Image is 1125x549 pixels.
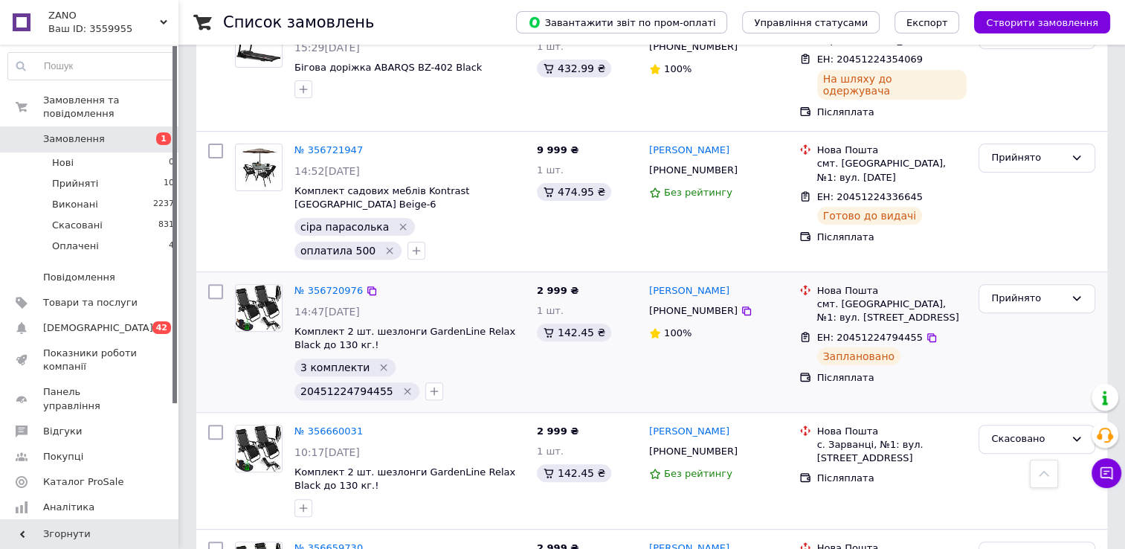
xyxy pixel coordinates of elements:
[223,13,374,31] h1: Список замовлень
[817,472,967,485] div: Післяплата
[294,306,360,318] span: 14:47[DATE]
[294,326,515,351] a: Комплект 2 шт. шезлонги GardenLine Relax Black до 130 кг.!
[235,284,283,332] a: Фото товару
[402,385,413,397] svg: Видалити мітку
[52,240,99,253] span: Оплачені
[43,347,138,373] span: Показники роботи компанії
[300,385,393,397] span: 20451224794455
[649,284,729,298] a: [PERSON_NAME]
[974,11,1110,33] button: Створити замовлення
[817,438,967,465] div: с. Зарванці, №1: вул. [STREET_ADDRESS]
[817,425,967,438] div: Нова Пошта
[235,144,283,191] a: Фото товару
[1092,458,1121,488] button: Чат з покупцем
[152,321,171,334] span: 42
[378,362,390,373] svg: Видалити мітку
[384,245,396,257] svg: Видалити мітку
[300,221,389,233] span: сіра парасолька
[153,198,174,211] span: 2237
[646,161,741,180] div: [PHONE_NUMBER]
[817,207,923,225] div: Готово до видачі
[48,22,178,36] div: Ваш ID: 3559955
[991,431,1065,447] div: Скасовано
[43,271,115,284] span: Повідомлення
[52,219,103,232] span: Скасовані
[52,177,98,190] span: Прийняті
[537,183,611,201] div: 474.95 ₴
[817,298,967,324] div: смт. [GEOGRAPHIC_DATA], №1: вул. [STREET_ADDRESS]
[43,385,138,412] span: Панель управління
[294,144,363,155] a: № 356721947
[537,426,578,437] span: 2 999 ₴
[817,144,967,157] div: Нова Пошта
[52,198,98,211] span: Виконані
[537,446,564,457] span: 1 шт.
[817,284,967,298] div: Нова Пошта
[43,475,123,489] span: Каталог ProSale
[294,466,515,492] a: Комплект 2 шт. шезлонги GardenLine Relax Black до 130 кг.!
[236,285,282,331] img: Фото товару
[537,144,578,155] span: 9 999 ₴
[516,11,727,33] button: Завантажити звіт по пром-оплаті
[43,501,94,514] span: Аналітика
[817,332,923,343] span: ЕН: 20451224794455
[294,42,360,54] span: 15:29[DATE]
[236,148,282,187] img: Фото товару
[164,177,174,190] span: 10
[906,17,948,28] span: Експорт
[43,450,83,463] span: Покупці
[169,240,174,253] span: 4
[817,106,967,119] div: Післяплата
[742,11,880,33] button: Управління статусами
[817,347,901,365] div: Заплановано
[52,156,74,170] span: Нові
[294,165,360,177] span: 14:52[DATE]
[991,150,1065,166] div: Прийнято
[169,156,174,170] span: 0
[8,53,175,80] input: Пошук
[537,164,564,176] span: 1 шт.
[48,9,160,22] span: ZANO
[43,425,82,438] span: Відгуки
[664,468,732,479] span: Без рейтингу
[646,301,741,321] div: [PHONE_NUMBER]
[156,132,171,145] span: 1
[537,305,564,316] span: 1 шт.
[817,54,923,65] span: ЕН: 20451224354069
[294,185,469,211] span: Комплект садових меблів Kontrast [GEOGRAPHIC_DATA] Beige-6
[649,425,729,439] a: [PERSON_NAME]
[664,187,732,198] span: Без рейтингу
[817,231,967,244] div: Післяплата
[43,296,138,309] span: Товари та послуги
[991,291,1065,306] div: Прийнято
[537,324,611,341] div: 142.45 ₴
[649,144,729,158] a: [PERSON_NAME]
[986,17,1098,28] span: Створити замовлення
[236,426,282,472] img: Фото товару
[664,327,692,338] span: 100%
[754,17,868,28] span: Управління статусами
[959,16,1110,28] a: Створити замовлення
[537,464,611,482] div: 142.45 ₴
[894,11,960,33] button: Експорт
[537,60,611,77] div: 432.99 ₴
[817,70,967,100] div: На шляху до одержувача
[294,62,482,73] a: Бігова доріжка ABARQS BZ-402 Black
[294,285,363,296] a: № 356720976
[300,245,375,257] span: оплатила 500
[817,371,967,385] div: Післяплата
[43,321,153,335] span: [DEMOGRAPHIC_DATA]
[664,63,692,74] span: 100%
[817,191,923,202] span: ЕН: 20451224336645
[646,442,741,461] div: [PHONE_NUMBER]
[537,285,578,296] span: 2 999 ₴
[43,132,105,146] span: Замовлення
[397,221,409,233] svg: Видалити мітку
[158,219,174,232] span: 831
[817,157,967,184] div: смт. [GEOGRAPHIC_DATA], №1: вул. [DATE]
[528,16,715,29] span: Завантажити звіт по пром-оплаті
[294,426,363,437] a: № 356660031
